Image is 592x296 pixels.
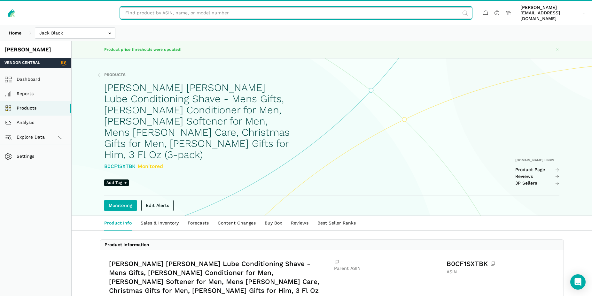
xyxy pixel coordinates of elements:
[97,72,126,78] a: Products
[104,72,126,78] span: Products
[104,179,129,186] span: Add Tag
[515,174,560,179] a: Reviews
[515,158,560,163] div: [DOMAIN_NAME] Links
[515,167,560,173] a: Product Page
[570,274,586,290] div: Open Intercom Messenger
[447,259,555,268] div: B0CF1SXTBK
[136,216,183,231] a: Sales & Inventory
[141,200,174,211] a: Edit Alerts
[213,216,260,231] a: Content Changes
[7,133,45,141] span: Explore Data
[100,216,136,231] a: Product Info
[138,163,163,169] span: Monitored
[313,216,360,231] a: Best Seller Ranks
[104,47,270,52] p: Product price thresholds were updated!
[105,242,149,248] div: Product Information
[183,216,213,231] a: Forecasts
[4,60,40,66] span: Vendor Central
[104,163,291,171] div: B0CF1SXTBK
[124,180,127,186] span: +
[518,4,588,23] a: [PERSON_NAME][EMAIL_ADDRESS][DOMAIN_NAME]
[553,46,561,54] button: Close
[286,216,313,231] a: Reviews
[121,7,471,19] input: Find product by ASIN, name, or model number
[260,216,286,231] a: Buy Box
[334,266,442,271] div: Parent ASIN
[104,82,291,160] h1: [PERSON_NAME] [PERSON_NAME] Lube Conditioning Shave - Mens Gifts, [PERSON_NAME] Conditioner for M...
[4,27,26,39] a: Home
[520,5,580,22] span: [PERSON_NAME][EMAIL_ADDRESS][DOMAIN_NAME]
[4,46,67,54] div: [PERSON_NAME]
[447,269,555,275] div: ASIN
[515,180,560,186] a: 3P Sellers
[35,27,115,39] input: Jack Black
